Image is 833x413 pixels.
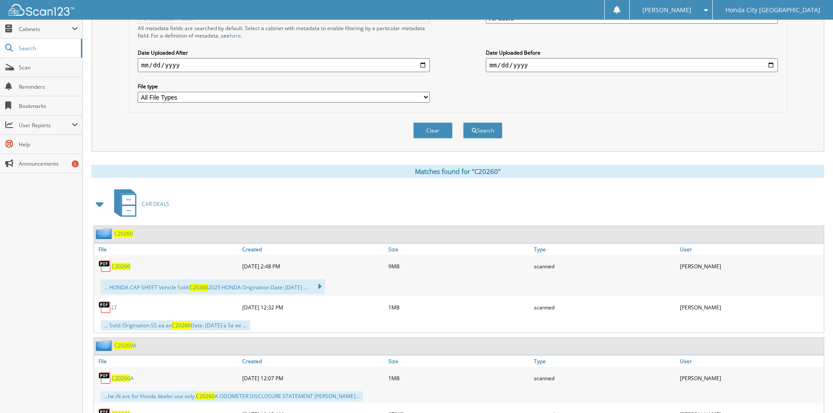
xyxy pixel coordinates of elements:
div: ...he iN are for Honda dealer use only. A ODOMETER DISCLOSURE STATEMENT [PERSON_NAME]... [101,391,363,401]
img: scan123-logo-white.svg [9,4,74,16]
div: [PERSON_NAME] [678,369,824,387]
div: 5 [72,160,79,167]
div: scanned [532,298,678,316]
img: PDF.png [98,301,112,314]
div: [PERSON_NAME] [678,298,824,316]
a: Type [532,355,678,367]
div: [DATE] 2:48 PM [240,257,386,275]
a: C20260A [112,375,134,382]
img: PDF.png [98,371,112,385]
div: ... Sold: Origination SS ea an Date: [DATE] a Se ee ... [101,320,250,330]
input: start [138,58,430,72]
a: User [678,243,824,255]
div: [DATE] 12:07 PM [240,369,386,387]
div: ... HONDA CAP SHEET Vehicle Sold: 2025 HONDA Origination Date: [DATE] ... [101,279,325,294]
a: User [678,355,824,367]
span: Honda City [GEOGRAPHIC_DATA] [725,7,820,13]
div: 1MB [386,369,532,387]
span: C20260 [189,284,208,291]
div: 9MB [386,257,532,275]
a: File [94,243,240,255]
a: Size [386,355,532,367]
span: C20260 [172,322,191,329]
span: [PERSON_NAME] [642,7,691,13]
span: CAR DEALS [142,200,169,208]
div: scanned [532,369,678,387]
div: [PERSON_NAME] [678,257,824,275]
span: Bookmarks [19,102,78,110]
a: C20260 [112,263,130,270]
input: end [486,58,778,72]
span: User Reports [19,121,72,129]
a: here [230,32,241,39]
img: folder2.png [96,340,114,351]
div: scanned [532,257,678,275]
a: Type [532,243,678,255]
span: Help [19,141,78,148]
div: 1MB [386,298,532,316]
label: File type [138,83,430,90]
span: C20260 [196,392,215,400]
button: Clear [413,122,453,139]
a: C20260 [114,230,133,237]
span: Cabinets [19,25,72,33]
label: Date Uploaded After [138,49,430,56]
label: Date Uploaded Before [486,49,778,56]
a: LT [112,304,117,311]
span: Scan [19,64,78,71]
a: Created [240,355,386,367]
span: Reminders [19,83,78,90]
div: All metadata fields are searched by default. Select a cabinet with metadata to enable filtering b... [138,24,430,39]
iframe: Chat Widget [789,371,833,413]
a: Size [386,243,532,255]
a: CAR DEALS [109,187,169,221]
a: File [94,355,240,367]
span: Search [19,45,77,52]
span: Announcements [19,160,78,167]
img: PDF.png [98,260,112,273]
a: C20260A [114,342,136,349]
a: Created [240,243,386,255]
img: folder2.png [96,228,114,239]
div: Matches found for "C20260" [91,165,824,178]
div: [DATE] 12:32 PM [240,298,386,316]
span: C20260 [112,375,130,382]
span: C20260 [114,342,133,349]
button: Search [463,122,502,139]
